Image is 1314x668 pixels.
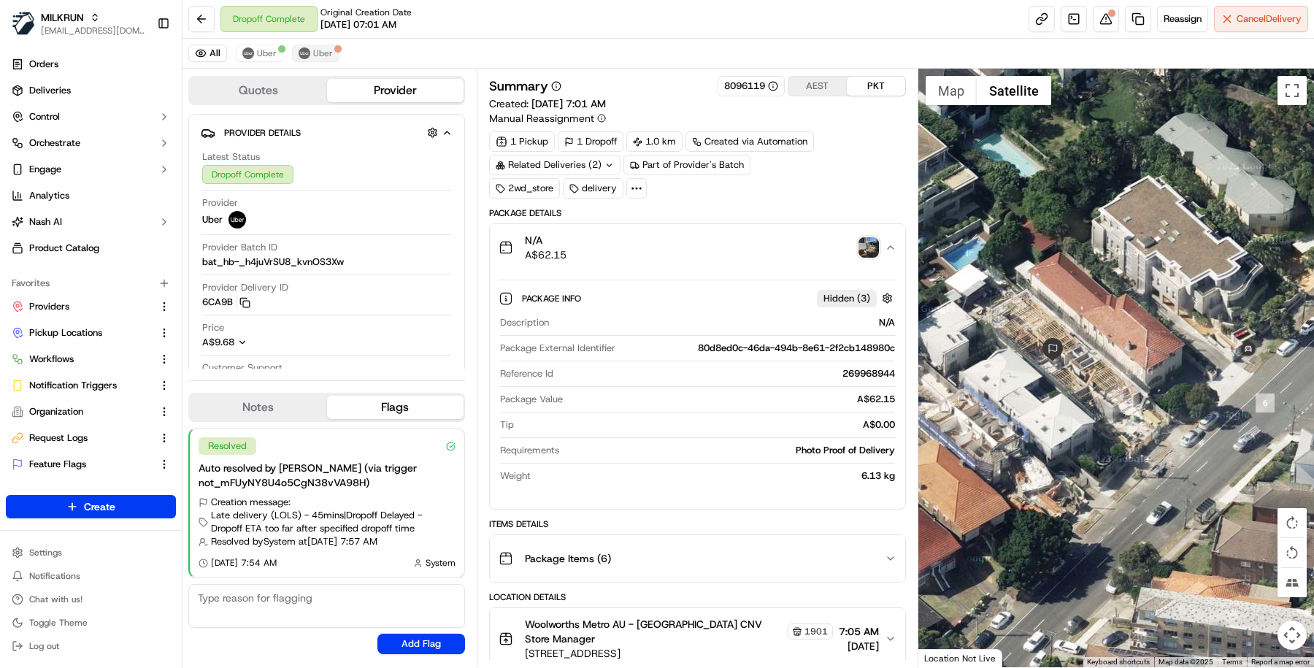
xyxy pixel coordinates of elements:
[15,189,98,201] div: Past conversations
[489,111,594,126] span: Manual Reassignment
[211,557,277,569] span: [DATE] 7:54 AM
[29,326,102,339] span: Pickup Locations
[202,241,277,254] span: Provider Batch ID
[199,437,256,455] div: Resolved
[559,367,895,380] div: 269968944
[922,648,970,667] img: Google
[500,444,559,457] span: Requirements
[1277,568,1307,597] button: Tilt map
[6,374,176,397] button: Notification Triggers
[45,226,118,237] span: [PERSON_NAME]
[121,226,126,237] span: •
[12,12,35,35] img: MILKRUN
[1277,621,1307,650] button: Map camera controls
[724,80,778,93] button: 8096119
[15,212,38,235] img: Masood Aslam
[858,237,879,258] button: photo_proof_of_delivery image
[29,163,61,176] span: Engage
[103,361,177,372] a: Powered byPylon
[6,105,176,128] button: Control
[202,336,234,348] span: A$9.68
[299,47,310,59] img: uber-new-logo.jpeg
[202,361,283,375] span: Customer Support
[6,53,176,76] a: Orders
[490,535,905,582] button: Package Items (6)
[257,47,277,59] span: Uber
[12,405,153,418] a: Organization
[1214,6,1308,32] button: CancelDelivery
[38,93,263,109] input: Got a question? Start typing here...
[313,47,333,59] span: Uber
[489,155,620,175] div: Related Deliveries (2)
[29,84,71,97] span: Deliveries
[248,143,266,161] button: Start new chat
[129,265,159,277] span: [DATE]
[202,296,250,309] button: 6CA9B
[500,393,563,406] span: Package Value
[121,265,126,277] span: •
[29,189,69,202] span: Analytics
[236,45,283,62] button: Uber
[489,207,906,219] div: Package Details
[490,271,905,509] div: N/AA$62.15photo_proof_of_delivery image
[926,76,977,105] button: Show street map
[6,589,176,610] button: Chat with us!
[320,7,412,18] span: Original Creation Date
[41,10,84,25] span: MILKRUN
[129,226,159,237] span: [DATE]
[525,247,566,262] span: A$62.15
[320,18,396,31] span: [DATE] 07:01 AM
[29,405,83,418] span: Organization
[520,418,895,431] div: A$0.00
[29,300,69,313] span: Providers
[489,591,906,603] div: Location Details
[292,45,339,62] button: Uber
[847,77,905,96] button: PKT
[537,469,895,483] div: 6.13 kg
[6,453,176,476] button: Feature Flags
[327,79,464,102] button: Provider
[685,131,814,152] a: Created via Automation
[15,251,38,275] img: Zach Benton
[489,518,906,530] div: Items Details
[490,224,905,271] button: N/AA$62.15photo_proof_of_delivery image
[6,636,176,656] button: Log out
[118,320,240,346] a: 💻API Documentation
[500,367,553,380] span: Reference Id
[623,155,750,175] button: Part of Provider's Batch
[211,509,456,535] span: Late delivery (LOLS) - 45mins | Dropoff Delayed - Dropoff ETA too far after specified dropoff time
[145,361,177,372] span: Pylon
[12,353,153,366] a: Workflows
[1164,12,1202,26] span: Reassign
[1277,538,1307,567] button: Rotate map counterclockwise
[6,131,176,155] button: Orchestrate
[500,316,549,329] span: Description
[29,58,58,71] span: Orders
[788,77,847,96] button: AEST
[6,613,176,633] button: Toggle Theme
[6,295,176,318] button: Providers
[6,79,176,102] a: Deliveries
[522,293,584,304] span: Package Info
[29,547,62,558] span: Settings
[41,25,145,37] span: [EMAIL_ADDRESS][DOMAIN_NAME]
[565,444,895,457] div: Photo Proof of Delivery
[202,321,224,334] span: Price
[29,110,60,123] span: Control
[839,639,879,653] span: [DATE]
[29,431,88,445] span: Request Logs
[327,396,464,419] button: Flags
[489,111,606,126] button: Manual Reassignment
[202,281,288,294] span: Provider Delivery ID
[839,624,879,639] span: 7:05 AM
[201,120,453,145] button: Provider Details
[6,237,176,260] a: Product Catalog
[377,634,465,654] button: Add Flag
[6,272,176,295] div: Favorites
[45,265,118,277] span: [PERSON_NAME]
[1251,658,1310,666] a: Report a map error
[6,6,151,41] button: MILKRUNMILKRUN[EMAIL_ADDRESS][DOMAIN_NAME]
[29,353,74,366] span: Workflows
